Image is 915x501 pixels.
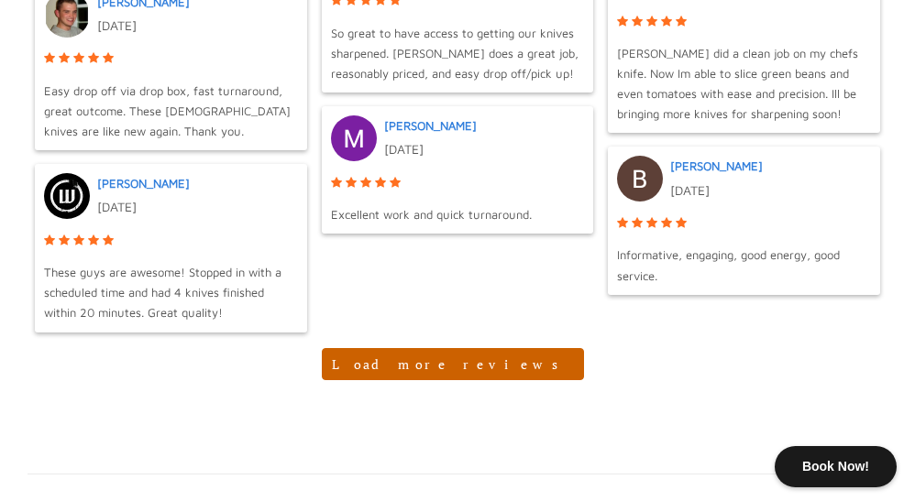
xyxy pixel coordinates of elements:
[103,231,114,251] span: 
[775,446,897,487] div: Book Now!
[331,23,585,83] span: So great to have access to getting our knives sharpened. [PERSON_NAME] does a great job, reasonab...
[73,231,84,251] span: 
[617,43,871,124] span: [PERSON_NAME] did a clean job on my chefs knife. Now Im able to slice green beans and even tomato...
[97,176,190,191] a: [PERSON_NAME]
[617,245,871,285] span: Informative, engaging, good energy, good service.
[661,12,672,32] span: 
[331,115,377,161] img: Post image
[617,156,663,201] img: Post image
[88,49,99,69] span: 
[331,173,342,193] span: 
[103,49,114,69] span: 
[44,262,298,322] span: These guys are awesome! Stopped in with a scheduled time and had 4 knives finished within 20 minu...
[390,173,401,193] span: 
[668,177,871,204] div: [DATE]
[95,193,298,221] div: [DATE]
[676,12,687,32] span: 
[382,136,585,163] div: [DATE]
[44,231,55,251] span: 
[661,213,672,234] span: 
[44,173,90,219] img: Post image
[360,173,371,193] span: 
[59,49,70,69] span: 
[44,81,298,141] span: Easy drop off via drop box, fast turnaround, great outcome. These [DEMOGRAPHIC_DATA] knives are l...
[44,49,55,69] span: 
[346,173,357,193] span: 
[384,118,477,133] a: [PERSON_NAME]
[88,231,99,251] span: 
[322,348,584,381] button: Load more reviews
[59,231,70,251] span: 
[632,12,643,32] span: 
[617,213,628,234] span: 
[375,173,386,193] span: 
[676,213,687,234] span: 
[632,213,643,234] span: 
[646,213,657,234] span: 
[95,12,298,39] div: [DATE]
[73,49,84,69] span: 
[646,12,657,32] span: 
[670,158,763,173] a: [PERSON_NAME]
[617,12,628,32] span: 
[331,204,532,224] span: Excellent work and quick turnaround.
